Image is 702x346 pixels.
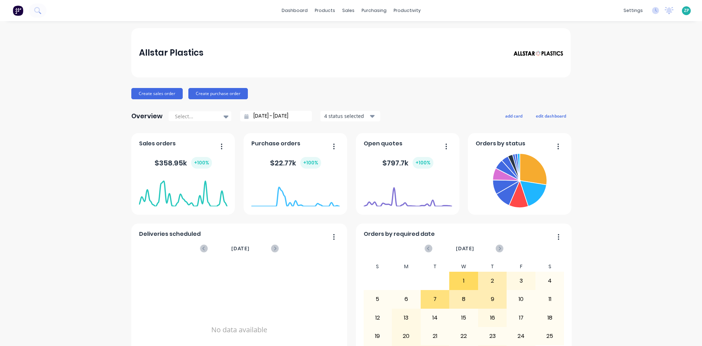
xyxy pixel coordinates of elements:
div: $ 797.7k [382,157,433,169]
span: Orders by status [476,139,525,148]
div: $ 22.77k [270,157,321,169]
button: edit dashboard [531,111,571,120]
button: Create sales order [131,88,183,99]
div: settings [620,5,646,16]
div: 23 [478,327,507,345]
div: Allstar Plastics [139,46,203,60]
img: Factory [13,5,23,16]
div: 4 status selected [324,112,369,120]
div: 14 [421,309,449,327]
div: 11 [536,290,564,308]
span: Sales orders [139,139,176,148]
span: Open quotes [364,139,402,148]
div: 7 [421,290,449,308]
div: purchasing [358,5,390,16]
div: 8 [450,290,478,308]
div: 13 [392,309,420,327]
div: 1 [450,272,478,290]
div: W [449,262,478,272]
div: S [535,262,564,272]
div: 5 [364,290,392,308]
div: + 100 % [191,157,212,169]
div: T [421,262,450,272]
div: 22 [450,327,478,345]
span: [DATE] [456,245,474,252]
span: ZP [684,7,689,14]
div: 16 [478,309,507,327]
div: S [363,262,392,272]
div: F [507,262,535,272]
div: 18 [536,309,564,327]
span: [DATE] [231,245,250,252]
button: add card [501,111,527,120]
div: 10 [507,290,535,308]
div: $ 358.95k [155,157,212,169]
div: + 100 % [300,157,321,169]
div: 17 [507,309,535,327]
div: 15 [450,309,478,327]
span: Purchase orders [251,139,300,148]
div: products [311,5,339,16]
div: 19 [364,327,392,345]
div: 20 [392,327,420,345]
div: + 100 % [413,157,433,169]
div: 3 [507,272,535,290]
div: 6 [392,290,420,308]
div: M [392,262,421,272]
div: 25 [536,327,564,345]
div: 21 [421,327,449,345]
img: Allstar Plastics [514,51,563,56]
div: 12 [364,309,392,327]
div: Overview [131,109,163,123]
div: T [478,262,507,272]
button: Create purchase order [188,88,248,99]
div: 9 [478,290,507,308]
a: dashboard [278,5,311,16]
button: 4 status selected [320,111,380,121]
div: sales [339,5,358,16]
div: 24 [507,327,535,345]
div: 2 [478,272,507,290]
div: productivity [390,5,424,16]
span: Deliveries scheduled [139,230,201,238]
div: 4 [536,272,564,290]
